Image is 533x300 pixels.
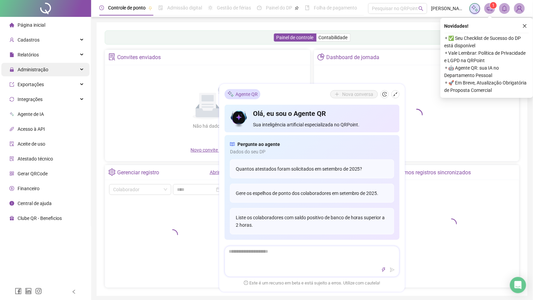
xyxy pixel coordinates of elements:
span: Exportações [18,82,44,87]
div: Últimos registros sincronizados [396,167,471,178]
span: qrcode [9,171,14,176]
div: Convites enviados [117,52,161,63]
span: Este é um recurso em beta e está sujeito a erros. Utilize com cautela! [244,280,380,286]
div: Não há dados [177,122,239,130]
span: close [523,24,527,28]
div: Gere os espelhos de ponto dos colaboradores em setembro de 2025. [230,184,394,203]
button: send [388,266,397,274]
span: Administração [18,67,48,72]
span: Controle de ponto [108,5,146,10]
span: ⚬ 🤖 Agente QR: sua IA no Departamento Pessoal [445,64,529,79]
h4: Olá, eu sou o Agente QR [253,109,394,118]
span: Atestado técnico [18,156,53,161]
span: user-add [9,37,14,42]
span: pie-chart [318,53,325,60]
span: Admissão digital [167,5,202,10]
span: read [230,141,235,148]
span: 1 [492,3,495,8]
span: file-done [158,5,163,10]
div: Liste os colaboradores com saldo positivo de banco de horas superior a 2 horas. [230,208,394,234]
span: book [305,5,310,10]
span: Cadastros [18,37,40,43]
span: loading [411,109,423,121]
span: solution [9,156,14,161]
div: Gerenciar registro [117,167,159,178]
span: ⚬ ✅ Seu Checklist de Sucesso do DP está disponível [445,34,529,49]
div: Open Intercom Messenger [510,277,526,293]
span: instagram [35,288,42,295]
span: [PERSON_NAME] [431,5,465,12]
span: Clube QR - Beneficios [18,216,62,221]
span: search [418,6,424,11]
span: Gerar QRCode [18,171,48,176]
span: export [9,82,14,87]
span: left [72,290,76,294]
span: Agente de IA [18,111,44,117]
span: Novo convite [191,147,225,153]
span: ⚬ 🚀 Em Breve, Atualização Obrigatória de Proposta Comercial [445,79,529,94]
span: sun [208,5,213,10]
span: loading [446,219,457,229]
span: Pergunte ao agente [237,141,280,148]
span: ⚬ Vale Lembrar: Política de Privacidade e LGPD na QRPoint [445,49,529,64]
div: Agente QR [225,89,260,99]
img: sparkle-icon.fc2bf0ac1784a2077858766a79e2daf3.svg [227,91,234,98]
img: icon [230,109,248,128]
span: Acesso à API [18,126,45,132]
div: Dashboard de jornada [326,52,379,63]
span: Dados do seu DP [230,148,394,155]
span: home [9,23,14,27]
span: loading [167,229,178,240]
a: Abrir registro [210,170,237,175]
span: Financeiro [18,186,40,191]
span: Integrações [18,97,43,102]
span: history [382,92,387,97]
button: Nova conversa [330,90,378,98]
span: clock-circle [99,5,104,10]
span: bell [502,5,508,11]
div: Quantos atestados foram solicitados em setembro de 2025? [230,159,394,178]
span: gift [9,216,14,221]
span: lock [9,67,14,72]
span: Relatórios [18,52,39,57]
span: Gestão de férias [217,5,251,10]
span: Página inicial [18,22,45,28]
sup: 1 [490,2,497,9]
span: pushpin [148,6,152,10]
span: dollar [9,186,14,191]
span: setting [108,169,116,176]
span: Painel do DP [266,5,292,10]
span: sync [9,97,14,102]
span: info-circle [9,201,14,206]
span: Central de ajuda [18,201,52,206]
button: thunderbolt [380,266,388,274]
span: facebook [15,288,22,295]
span: Aceite de uso [18,141,45,147]
span: thunderbolt [381,268,386,272]
span: shrink [393,92,398,97]
span: Painel de controle [277,35,314,40]
img: sparkle-icon.fc2bf0ac1784a2077858766a79e2daf3.svg [471,5,479,12]
span: dashboard [257,5,262,10]
span: notification [487,5,493,11]
span: file [9,52,14,57]
span: pushpin [295,6,299,10]
span: audit [9,142,14,146]
span: Sua inteligência artificial especializada no QRPoint. [253,121,394,128]
span: api [9,127,14,131]
span: Novidades ! [445,22,469,30]
span: solution [108,53,116,60]
img: 50702 [514,3,525,14]
span: exclamation-circle [244,280,248,285]
span: Folha de pagamento [314,5,357,10]
span: linkedin [25,288,32,295]
span: Contabilidade [319,35,348,40]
